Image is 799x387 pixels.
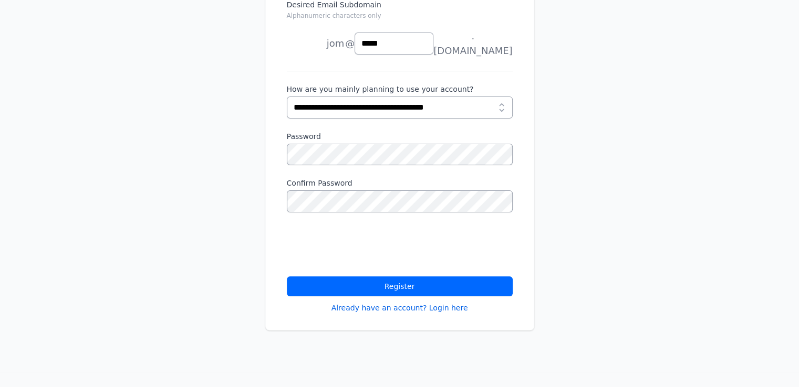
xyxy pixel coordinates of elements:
label: How are you mainly planning to use your account? [287,84,513,94]
label: Confirm Password [287,178,513,188]
button: Register [287,276,513,296]
span: .[DOMAIN_NAME] [433,29,512,58]
a: Already have an account? Login here [331,303,468,313]
span: @ [345,36,355,51]
iframe: reCAPTCHA [287,225,447,266]
small: Alphanumeric characters only [287,12,381,19]
li: jom [287,33,345,54]
label: Password [287,131,513,142]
